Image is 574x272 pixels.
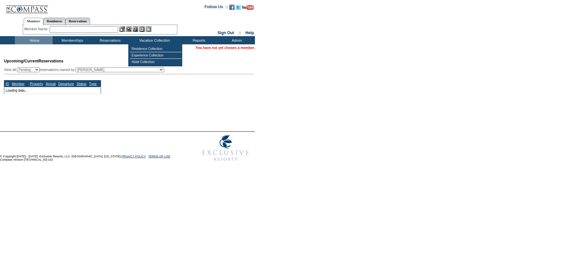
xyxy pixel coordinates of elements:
div: Member Name: [24,26,50,32]
a: Subscribe to our YouTube Channel [242,7,254,11]
a: Type [89,82,97,86]
a: Arrival [46,82,56,86]
td: Reports [179,36,217,44]
a: PRIVACY POLICY [121,155,146,158]
img: b_edit.gif [119,26,125,32]
span: Upcoming/Current [4,59,38,63]
td: Hotel Collection [130,59,182,65]
a: Help [245,31,254,35]
a: Sign Out [217,31,234,35]
td: Reservations [90,36,128,44]
span: :: [238,31,241,35]
a: Status [77,82,87,86]
div: View all: reservations owned by: [4,67,167,72]
td: Residence Collection [130,46,182,52]
img: Follow us on Twitter [236,5,241,10]
span: You have not yet chosen a member. [196,46,255,50]
td: Vacation Collection [128,36,179,44]
a: Member [12,82,25,86]
img: View [126,26,132,32]
a: Become our fan on Facebook [229,7,235,11]
a: TERMS OF USE [148,155,171,158]
a: Departure [58,82,74,86]
td: Experience Collection [130,52,182,59]
td: Memberships [53,36,90,44]
span: Reservations [4,59,63,63]
a: Members [24,18,44,25]
td: Admin [217,36,255,44]
a: ID [6,82,9,86]
img: Become our fan on Facebook [229,5,235,10]
a: Follow us on Twitter [236,7,241,11]
td: Follow Us :: [205,4,228,12]
img: Reservations [139,26,145,32]
td: Home [15,36,53,44]
a: Residences [43,18,65,25]
img: Subscribe to our YouTube Channel [242,5,254,10]
img: b_calculator.gif [146,26,151,32]
img: Impersonate [133,26,138,32]
a: Reservations [65,18,90,25]
a: Property [30,82,43,86]
td: Loading data... [4,87,101,94]
img: Exclusive Resorts [196,132,255,165]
